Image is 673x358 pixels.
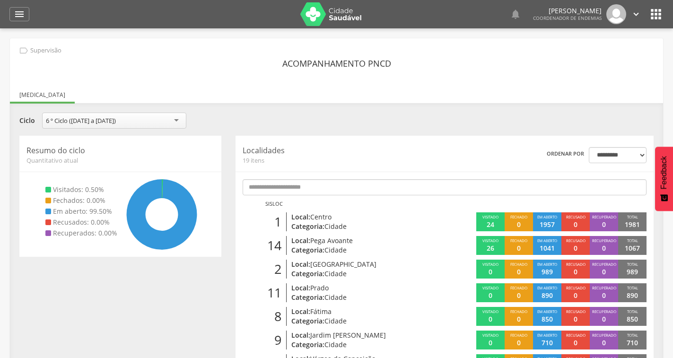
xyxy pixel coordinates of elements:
p: 0 [602,338,606,348]
p: 890 [542,291,553,300]
p: 0 [574,267,577,277]
span: Cidade [324,222,347,231]
span: 19 itens [243,156,416,165]
span: Fechado [510,262,527,267]
span: Em aberto [537,214,557,219]
p: Categoria: [291,316,425,326]
span: Recusado [566,309,586,314]
p: 989 [542,267,553,277]
p: Localidades [243,145,416,156]
header: Acompanhamento PNCD [282,55,391,72]
p: Categoria: [291,245,425,255]
p: 0 [517,314,521,324]
span: Visitado [482,309,498,314]
span: Recusado [566,238,586,243]
span: Total [627,285,638,290]
span: Cidade [324,245,347,254]
p: 0 [602,244,606,253]
p: 0 [517,338,521,348]
p: 0 [602,291,606,300]
span: Total [627,238,638,243]
span: Jardim [PERSON_NAME] [310,331,386,340]
a:  [9,7,29,21]
span: Fechado [510,238,527,243]
label: Ciclo [19,116,35,125]
i:  [510,9,521,20]
p: 26 [487,244,494,253]
li: Fechados: 0.00% [45,196,117,205]
span: Recuperado [592,238,616,243]
span: Feedback [660,156,668,189]
span: [GEOGRAPHIC_DATA] [310,260,376,269]
p: 989 [627,267,638,277]
p: 0 [489,291,492,300]
span: Total [627,332,638,338]
p: 0 [574,338,577,348]
span: Recusado [566,332,586,338]
p: Supervisão [30,47,61,54]
p: 1041 [540,244,555,253]
p: 1957 [540,220,555,229]
label: Ordenar por [547,150,584,157]
span: Quantitativo atual [26,156,214,165]
p: 0 [602,267,606,277]
p: Local: [291,331,425,340]
p: Local: [291,307,425,316]
span: Visitado [482,285,498,290]
p: 0 [602,220,606,229]
a:  [510,4,521,24]
span: Visitado [482,262,498,267]
i:  [18,45,29,56]
i:  [631,9,641,19]
span: Fechado [510,309,527,314]
i:  [14,9,25,20]
p: 0 [574,220,577,229]
p: 1067 [625,244,640,253]
span: Coordenador de Endemias [533,15,602,21]
span: Recuperado [592,262,616,267]
p: 24 [487,220,494,229]
p: 0 [574,314,577,324]
p: 0 [517,244,521,253]
span: Em aberto [537,262,557,267]
p: Categoria: [291,293,425,302]
p: 1981 [625,220,640,229]
p: Categoria: [291,222,425,231]
span: Fechado [510,214,527,219]
span: 11 [267,284,281,302]
span: Visitado [482,238,498,243]
p: 0 [574,291,577,300]
p: Local: [291,283,425,293]
p: 0 [489,338,492,348]
span: Fátima [310,307,332,316]
p: Categoria: [291,340,425,349]
span: Em aberto [537,285,557,290]
p: 890 [627,291,638,300]
span: 14 [267,236,281,255]
span: Fechado [510,285,527,290]
p: Local: [291,236,425,245]
p: 0 [517,267,521,277]
p: Sisloc [265,200,283,208]
span: 9 [274,331,281,349]
li: Em aberto: 99.50% [45,207,117,216]
p: [PERSON_NAME] [533,8,602,14]
p: Categoria: [291,269,425,279]
span: Em aberto [537,238,557,243]
span: Cidade [324,293,347,302]
p: 0 [602,314,606,324]
span: 8 [274,307,281,326]
a:  [631,4,641,24]
p: 0 [517,291,521,300]
span: Fechado [510,332,527,338]
span: Recuperado [592,214,616,219]
p: Local: [291,212,425,222]
span: Pega Avoante [310,236,353,245]
li: Recuperados: 0.00% [45,228,117,238]
li: Recusados: 0.00% [45,218,117,227]
li: Visitados: 0.50% [45,185,117,194]
p: 0 [489,314,492,324]
span: Visitado [482,214,498,219]
span: Total [627,309,638,314]
p: 710 [542,338,553,348]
